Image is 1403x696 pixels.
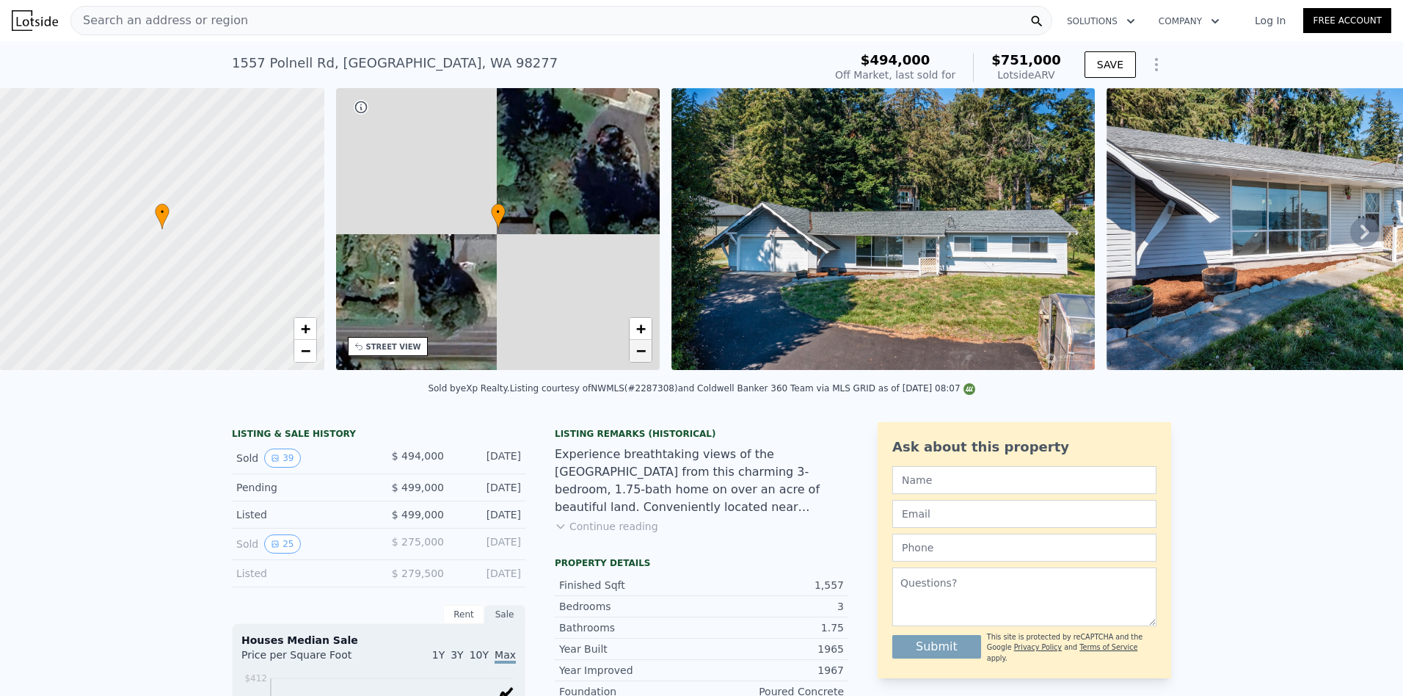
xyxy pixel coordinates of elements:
[701,620,844,635] div: 1.75
[559,620,701,635] div: Bathrooms
[1147,8,1231,35] button: Company
[244,673,267,684] tspan: $412
[559,578,701,592] div: Finished Sqft
[701,642,844,656] div: 1965
[432,649,445,661] span: 1Y
[630,340,652,362] a: Zoom out
[636,319,646,338] span: +
[443,605,484,624] div: Rent
[555,446,848,516] div: Experience breathtaking views of the [GEOGRAPHIC_DATA] from this charming 3-bedroom, 1.75-bath ho...
[392,482,444,493] span: $ 499,000
[701,599,844,614] div: 3
[300,341,310,360] span: −
[12,10,58,31] img: Lotside
[236,449,367,468] div: Sold
[300,319,310,338] span: +
[491,203,506,229] div: •
[1237,13,1303,28] a: Log In
[456,566,521,581] div: [DATE]
[236,480,367,495] div: Pending
[636,341,646,360] span: −
[671,88,1095,370] img: Sale: 113219252 Parcel: 98826307
[451,649,463,661] span: 3Y
[630,318,652,340] a: Zoom in
[264,449,300,468] button: View historical data
[236,566,367,581] div: Listed
[456,480,521,495] div: [DATE]
[456,507,521,522] div: [DATE]
[236,507,367,522] div: Listed
[232,53,558,73] div: 1557 Polnell Rd , [GEOGRAPHIC_DATA] , WA 98277
[392,509,444,521] span: $ 499,000
[892,534,1156,562] input: Phone
[559,599,701,614] div: Bedrooms
[428,383,509,394] div: Sold by eXp Realty .
[892,437,1156,457] div: Ask about this property
[559,642,701,656] div: Year Built
[71,12,248,29] span: Search an address or region
[861,52,930,68] span: $494,000
[1014,643,1062,651] a: Privacy Policy
[892,466,1156,494] input: Name
[236,534,367,554] div: Sold
[991,52,1061,68] span: $751,000
[555,557,848,569] div: Property details
[892,635,981,659] button: Submit
[555,519,658,534] button: Continue reading
[456,534,521,554] div: [DATE]
[1303,8,1391,33] a: Free Account
[701,578,844,592] div: 1,557
[232,428,525,443] div: LISTING & SALE HISTORY
[241,648,379,671] div: Price per Square Foot
[470,649,489,661] span: 10Y
[559,663,701,678] div: Year Improved
[264,534,300,554] button: View historical data
[484,605,525,624] div: Sale
[392,536,444,548] span: $ 275,000
[495,649,516,664] span: Max
[987,632,1156,664] div: This site is protected by reCAPTCHA and the Google and apply.
[1142,50,1171,79] button: Show Options
[294,318,316,340] a: Zoom in
[1079,643,1137,651] a: Terms of Service
[456,449,521,468] div: [DATE]
[835,68,955,82] div: Off Market, last sold for
[1055,8,1147,35] button: Solutions
[366,341,421,352] div: STREET VIEW
[991,68,1061,82] div: Lotside ARV
[510,383,975,394] div: Listing courtesy of NWMLS (#2287308) and Coldwell Banker 360 Team via MLS GRID as of [DATE] 08:07
[963,383,975,395] img: NWMLS Logo
[392,450,444,462] span: $ 494,000
[155,203,170,229] div: •
[701,663,844,678] div: 1967
[1085,51,1136,78] button: SAVE
[392,568,444,579] span: $ 279,500
[892,500,1156,528] input: Email
[491,206,506,219] span: •
[155,206,170,219] span: •
[294,340,316,362] a: Zoom out
[555,428,848,440] div: Listing Remarks (Historical)
[241,633,516,648] div: Houses Median Sale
